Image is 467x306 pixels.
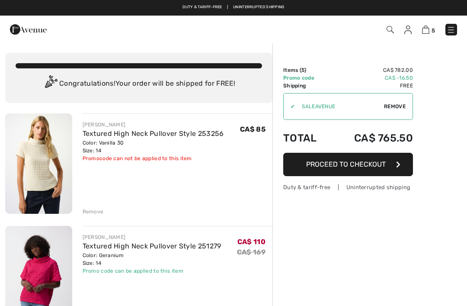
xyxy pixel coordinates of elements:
img: Menu [447,26,455,34]
div: Duty & tariff-free | Uninterrupted shipping [283,183,413,191]
td: Promo code [283,74,330,82]
a: Textured High Neck Pullover Style 253256 [83,129,224,138]
img: Textured High Neck Pullover Style 253256 [5,113,72,214]
div: Congratulations! Your order will be shipped for FREE! [16,75,262,93]
img: Shopping Bag [422,26,429,34]
div: Promocode can not be applied to this item [83,155,224,162]
span: Proceed to Checkout [306,160,386,168]
s: CA$ 169 [237,248,265,256]
td: Free [330,82,413,90]
div: ✔ [284,103,295,110]
td: CA$ -16.50 [330,74,413,82]
img: Congratulation2.svg [42,75,59,93]
span: CA$ 110 [237,238,265,246]
div: [PERSON_NAME] [83,233,221,241]
a: Textured High Neck Pullover Style 251279 [83,242,221,250]
td: CA$ 765.50 [330,123,413,153]
button: Proceed to Checkout [283,153,413,176]
span: CA$ 85 [240,125,265,133]
div: Promo code can be applied to this item [83,267,221,275]
div: Color: Geranium Size: 14 [83,251,221,267]
span: 5 [301,67,304,73]
td: Items ( ) [283,66,330,74]
img: Search [387,26,394,33]
td: CA$ 782.00 [330,66,413,74]
input: Promo code [295,93,384,119]
img: My Info [404,26,412,34]
a: 5 [422,24,435,35]
div: Color: Vanilla 30 Size: 14 [83,139,224,155]
span: Remove [384,103,406,110]
span: 5 [432,27,435,34]
td: Total [283,123,330,153]
img: 1ère Avenue [10,21,47,38]
div: Remove [83,208,104,216]
a: 1ère Avenue [10,25,47,33]
td: Shipping [283,82,330,90]
div: [PERSON_NAME] [83,121,224,129]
